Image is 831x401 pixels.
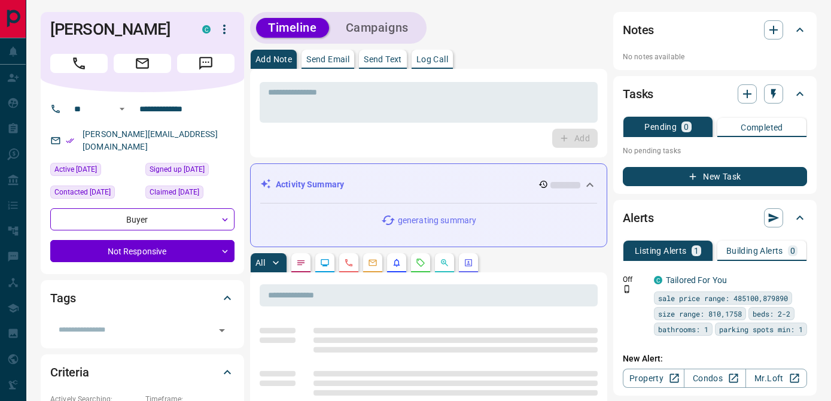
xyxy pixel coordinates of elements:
[368,258,378,268] svg: Emails
[256,18,329,38] button: Timeline
[50,54,108,73] span: Call
[658,292,788,304] span: sale price range: 485100,879890
[150,186,199,198] span: Claimed [DATE]
[416,258,425,268] svg: Requests
[623,285,631,293] svg: Push Notification Only
[344,258,354,268] svg: Calls
[719,323,803,335] span: parking spots min: 1
[694,247,699,255] p: 1
[50,186,139,202] div: Mon Aug 11 2025
[753,308,790,320] span: beds: 2-2
[54,186,111,198] span: Contacted [DATE]
[623,203,807,232] div: Alerts
[623,16,807,44] div: Notes
[50,20,184,39] h1: [PERSON_NAME]
[276,178,344,191] p: Activity Summary
[145,186,235,202] div: Wed Aug 06 2025
[145,163,235,180] div: Sat Aug 02 2025
[416,55,448,63] p: Log Call
[50,288,75,308] h2: Tags
[202,25,211,34] div: condos.ca
[306,55,349,63] p: Send Email
[50,208,235,230] div: Buyer
[334,18,421,38] button: Campaigns
[684,123,689,131] p: 0
[50,284,235,312] div: Tags
[623,274,647,285] p: Off
[440,258,449,268] svg: Opportunities
[260,174,597,196] div: Activity Summary
[115,102,129,116] button: Open
[684,369,745,388] a: Condos
[623,80,807,108] div: Tasks
[635,247,687,255] p: Listing Alerts
[644,123,677,131] p: Pending
[666,275,727,285] a: Tailored For You
[392,258,401,268] svg: Listing Alerts
[741,123,783,132] p: Completed
[745,369,807,388] a: Mr.Loft
[623,84,653,104] h2: Tasks
[255,259,265,267] p: All
[726,247,783,255] p: Building Alerts
[654,276,662,284] div: condos.ca
[83,129,218,151] a: [PERSON_NAME][EMAIL_ADDRESS][DOMAIN_NAME]
[658,323,708,335] span: bathrooms: 1
[50,358,235,387] div: Criteria
[464,258,473,268] svg: Agent Actions
[623,208,654,227] h2: Alerts
[623,51,807,62] p: No notes available
[320,258,330,268] svg: Lead Browsing Activity
[790,247,795,255] p: 0
[150,163,205,175] span: Signed up [DATE]
[50,240,235,262] div: Not Responsive
[623,167,807,186] button: New Task
[623,142,807,160] p: No pending tasks
[398,214,476,227] p: generating summary
[623,353,807,365] p: New Alert:
[177,54,235,73] span: Message
[623,369,684,388] a: Property
[255,55,292,63] p: Add Note
[54,163,97,175] span: Active [DATE]
[658,308,742,320] span: size range: 810,1758
[50,363,89,382] h2: Criteria
[66,136,74,145] svg: Email Verified
[623,20,654,40] h2: Notes
[214,322,230,339] button: Open
[364,55,402,63] p: Send Text
[114,54,171,73] span: Email
[50,163,139,180] div: Thu Aug 14 2025
[296,258,306,268] svg: Notes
